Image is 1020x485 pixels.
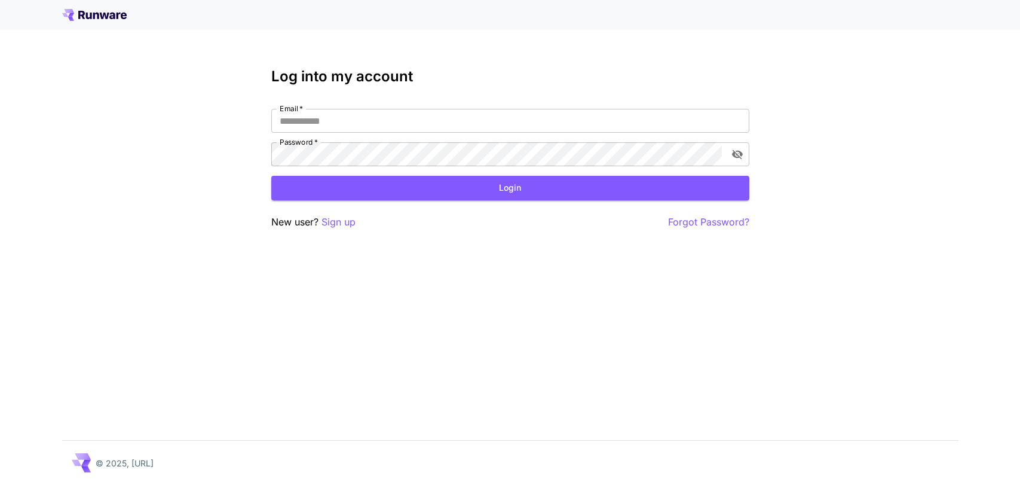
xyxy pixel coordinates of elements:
button: Sign up [321,215,356,230]
button: Login [271,176,749,200]
p: © 2025, [URL] [96,457,154,469]
button: Forgot Password? [668,215,749,230]
label: Email [280,103,303,114]
h3: Log into my account [271,68,749,85]
label: Password [280,137,318,147]
button: toggle password visibility [727,144,748,165]
p: New user? [271,215,356,230]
